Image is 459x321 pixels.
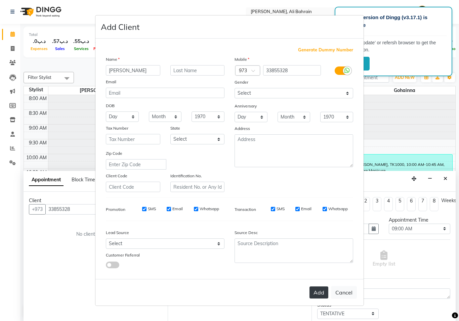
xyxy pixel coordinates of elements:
label: Gender [235,79,248,85]
label: Zip Code [106,150,122,156]
input: Last Name [170,65,225,76]
span: Generate Dummy Number [298,47,353,53]
label: SMS [148,206,156,212]
label: Email [106,79,116,85]
input: Enter Zip Code [106,159,166,170]
label: DOB [106,103,115,109]
label: Whatsapp [328,206,348,212]
input: Client Code [106,182,160,192]
label: Email [172,206,183,212]
label: SMS [277,206,285,212]
label: Client Code [106,173,127,179]
label: Identification No. [170,173,202,179]
button: Cancel [331,286,357,299]
label: Lead Source [106,230,129,236]
input: Mobile [263,65,321,76]
label: Whatsapp [200,206,219,212]
label: State [170,125,180,131]
h4: Add Client [101,21,139,33]
label: Promotion [106,207,125,213]
label: Tax Number [106,125,128,131]
input: Resident No. or Any Id [170,182,225,192]
label: Transaction [235,207,256,213]
label: Email [301,206,311,212]
input: First Name [106,65,160,76]
label: Mobile [235,56,249,62]
label: Source Desc [235,230,258,236]
label: Anniversary [235,103,257,109]
label: Name [106,56,120,62]
input: Tax Number [106,134,160,144]
label: Address [235,126,250,132]
label: Customer Referral [106,252,140,258]
input: Email [106,88,224,98]
button: Add [309,286,328,299]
